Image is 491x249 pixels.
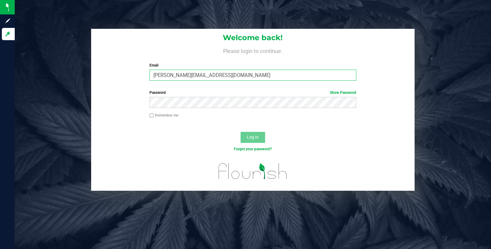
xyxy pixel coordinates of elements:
span: Log In [247,135,259,140]
h4: Please login to continue. [91,47,415,54]
label: Email [149,63,356,68]
span: Password [149,90,166,95]
inline-svg: Sign up [5,18,11,24]
a: Show Password [330,90,356,95]
img: flourish_logo.svg [212,158,293,184]
input: Remember me [149,113,154,118]
a: Forgot your password? [234,147,272,151]
inline-svg: Log in [5,31,11,37]
h1: Welcome back! [91,34,415,42]
button: Log In [241,132,265,143]
label: Remember me [149,113,178,118]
